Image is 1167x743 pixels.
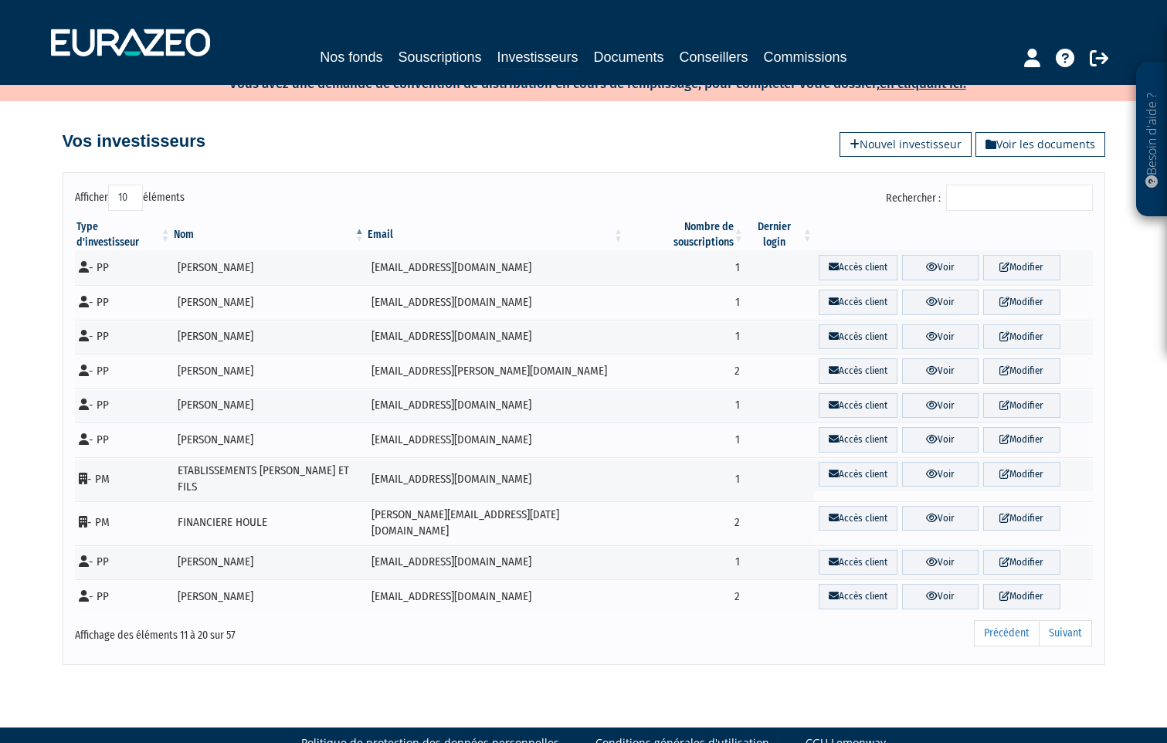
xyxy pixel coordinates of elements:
a: Modifier [983,358,1060,384]
td: - PM [75,501,172,545]
a: Nos fonds [320,46,382,68]
a: Modifier [983,393,1060,419]
a: Modifier [983,462,1060,487]
td: [PERSON_NAME] [172,422,366,457]
a: Accès client [819,427,897,453]
td: 1 [625,545,745,580]
a: Modifier [983,427,1060,453]
a: Voir les documents [975,132,1105,157]
a: Accès client [819,462,897,487]
a: Voir [902,584,979,609]
td: [EMAIL_ADDRESS][DOMAIN_NAME] [366,388,625,423]
a: Modifier [983,584,1060,609]
td: 1 [625,285,745,320]
td: [PERSON_NAME] [172,545,366,580]
div: Affichage des éléments 11 à 20 sur 57 [75,619,486,643]
td: [EMAIL_ADDRESS][DOMAIN_NAME] [366,320,625,355]
td: 2 [625,354,745,388]
a: Accès client [819,393,897,419]
a: Voir [902,462,979,487]
td: - PP [75,545,172,580]
a: Modifier [983,255,1060,280]
a: Accès client [819,584,897,609]
td: [EMAIL_ADDRESS][DOMAIN_NAME] [366,250,625,285]
td: [EMAIL_ADDRESS][DOMAIN_NAME] [366,545,625,580]
td: - PP [75,579,172,614]
td: [PERSON_NAME] [172,388,366,423]
td: - PP [75,250,172,285]
img: 1732889491-logotype_eurazeo_blanc_rvb.png [51,29,210,56]
td: [EMAIL_ADDRESS][DOMAIN_NAME] [366,422,625,457]
a: Suivant [1039,620,1092,646]
td: - PP [75,388,172,423]
h4: Vos investisseurs [63,132,205,151]
th: &nbsp; [814,219,1093,250]
td: 1 [625,388,745,423]
a: Souscriptions [398,46,481,68]
label: Afficher éléments [75,185,185,211]
input: Rechercher : [946,185,1093,211]
a: Voir [902,393,979,419]
td: [PERSON_NAME][EMAIL_ADDRESS][DATE][DOMAIN_NAME] [366,501,625,545]
select: Afficheréléments [108,185,143,211]
a: Modifier [983,506,1060,531]
td: [EMAIL_ADDRESS][PERSON_NAME][DOMAIN_NAME] [366,354,625,388]
a: Accès client [819,290,897,315]
td: 2 [625,579,745,614]
th: Email : activer pour trier la colonne par ordre croissant [366,219,625,250]
a: Voir [902,255,979,280]
td: [EMAIL_ADDRESS][DOMAIN_NAME] [366,579,625,614]
a: Accès client [819,358,897,384]
td: ETABLISSEMENTS [PERSON_NAME] ET FILS [172,457,366,501]
td: 1 [625,250,745,285]
td: FINANCIERE HOULE [172,501,366,545]
a: Documents [594,46,664,68]
a: Accès client [819,324,897,350]
td: - PP [75,354,172,388]
a: Voir [902,427,979,453]
td: - PM [75,457,172,501]
td: [EMAIL_ADDRESS][DOMAIN_NAME] [366,457,625,501]
a: Précédent [974,620,1040,646]
td: [PERSON_NAME] [172,579,366,614]
td: [PERSON_NAME] [172,354,366,388]
td: 1 [625,422,745,457]
td: [PERSON_NAME] [172,320,366,355]
td: [EMAIL_ADDRESS][DOMAIN_NAME] [366,285,625,320]
th: Dernier login : activer pour trier la colonne par ordre croissant [745,219,814,250]
a: Accès client [819,255,897,280]
label: Rechercher : [886,185,1093,211]
a: Modifier [983,550,1060,575]
td: 1 [625,320,745,355]
td: [PERSON_NAME] [172,250,366,285]
a: Voir [902,358,979,384]
td: - PP [75,320,172,355]
a: Commissions [764,46,847,68]
a: Voir [902,550,979,575]
td: 1 [625,457,745,501]
th: Nom : activer pour trier la colonne par ordre d&eacute;croissant [172,219,366,250]
a: Voir [902,290,979,315]
a: Accès client [819,506,897,531]
th: Type d'investisseur : activer pour trier la colonne par ordre croissant [75,219,172,250]
td: [PERSON_NAME] [172,285,366,320]
a: Voir [902,506,979,531]
p: Besoin d'aide ? [1143,70,1161,209]
td: - PP [75,422,172,457]
a: Accès client [819,550,897,575]
td: - PP [75,285,172,320]
td: 2 [625,501,745,545]
a: Investisseurs [497,46,578,70]
a: Modifier [983,324,1060,350]
a: Voir [902,324,979,350]
a: Conseillers [680,46,748,68]
th: Nombre de souscriptions : activer pour trier la colonne par ordre croissant [625,219,745,250]
a: Nouvel investisseur [840,132,972,157]
a: Modifier [983,290,1060,315]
